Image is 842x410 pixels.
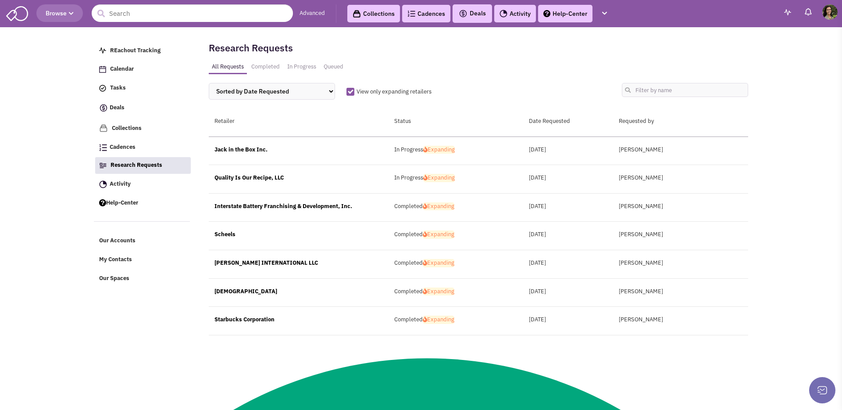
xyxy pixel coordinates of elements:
div: [PERSON_NAME] [613,146,748,154]
a: Advanced [300,9,325,18]
div: [PERSON_NAME] [613,230,748,239]
img: Calendar.png [99,66,106,73]
div: Scheels [209,230,389,239]
span: Cadences [110,144,136,151]
label: Retailer [214,117,235,126]
div: Quality Is Our Recipe, LLC [209,174,389,182]
a: Cadences [95,139,190,156]
span: My Contacts [99,256,132,263]
div: [PERSON_NAME] [613,288,748,296]
img: icon-tasks.png [99,85,106,92]
img: help.png [99,199,106,206]
span: REachout Tracking [110,47,161,54]
label: Expanding [423,202,454,211]
a: Tasks [95,80,190,97]
img: Research.png [100,163,107,168]
label: Expanding [423,174,455,182]
div: [PERSON_NAME] [613,316,748,324]
img: icon-collection-lavender.png [99,124,108,133]
span: Activity [110,180,131,187]
a: Help-Center [95,195,190,212]
span: Deals [459,9,486,17]
a: Cadences [402,5,450,22]
img: Activity.png [99,180,107,188]
img: Cadences_logo.png [99,144,107,151]
span: Calendar [110,65,134,73]
label: Expanding [423,230,454,239]
div: In Progress [389,174,524,184]
a: My Contacts [95,252,190,268]
a: Queued [321,61,346,73]
div: Requested by [613,117,748,126]
div: Starbucks Corporation [209,316,389,324]
div: [DATE] [523,288,613,296]
div: [DATE] [523,174,613,182]
label: Expanding [423,146,455,154]
div: Completed [389,259,524,270]
span: View only expanding retailers [357,88,432,95]
div: [DEMOGRAPHIC_DATA] [209,288,389,296]
div: [DATE] [523,259,613,267]
div: [PERSON_NAME] [613,202,748,211]
label: Expanding [423,288,454,296]
div: Interstate Battery Franchising & Development, Inc. [209,202,389,211]
a: Our Accounts [95,233,190,249]
a: Deals [95,99,190,118]
div: [PERSON_NAME] [613,174,748,182]
div: Date Requested [523,117,613,126]
div: [PERSON_NAME] [613,259,748,267]
div: [DATE] [523,230,613,239]
div: Completed [389,288,524,298]
button: Browse [36,4,83,22]
div: [DATE] [523,316,613,324]
a: In Progress [284,61,319,73]
img: icon-deals.svg [99,103,108,113]
div: Completed [389,230,524,241]
input: Filter by name [622,83,748,97]
a: Research Requests [95,157,191,174]
img: icon-deals.svg [459,8,467,19]
img: Sydney Martin del Campo [822,4,838,20]
div: Status [389,117,524,126]
img: SmartAdmin [6,4,28,21]
img: Activity.png [499,10,507,18]
a: Our Spaces [95,270,190,287]
label: Expanding [423,316,454,324]
span: Collections [112,124,142,132]
a: Calendar [95,61,190,78]
span: Our Accounts [99,237,136,245]
a: All Requests [209,61,247,75]
button: Deals [456,8,489,19]
div: [DATE] [523,202,613,211]
div: Completed [389,202,524,213]
a: Collections [95,120,190,137]
a: Activity [494,5,536,22]
span: Our Spaces [99,274,129,282]
label: Expanding [423,259,454,267]
span: Browse [46,9,74,17]
img: icon-collection-lavender-black.svg [353,10,361,18]
div: [PERSON_NAME] INTERNATIONAL LLC [209,259,389,267]
a: REachout Tracking [95,43,190,59]
div: In Progress [389,146,524,156]
a: Completed [248,61,283,73]
a: Collections [347,5,400,22]
img: Cadences_logo.png [407,11,415,17]
div: Completed [389,316,524,326]
span: Tasks [110,84,126,92]
div: [DATE] [523,146,613,154]
input: Search [92,4,293,22]
img: help.png [543,10,550,17]
a: Activity [95,176,190,193]
a: Help-Center [538,5,592,22]
span: Research Requests [111,161,162,169]
div: Jack in the Box Inc. [209,146,389,154]
h2: Research Requests [209,44,293,52]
